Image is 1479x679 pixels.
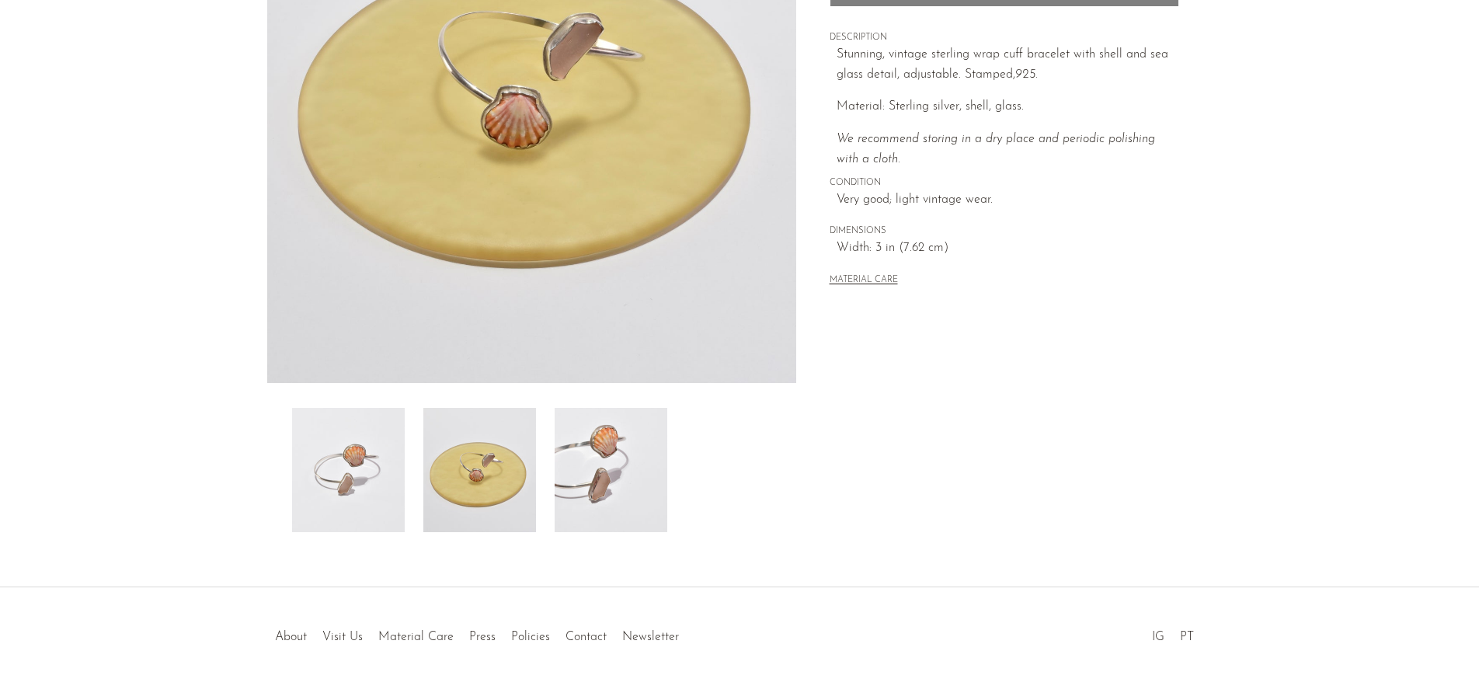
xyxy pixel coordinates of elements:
[1144,618,1202,648] ul: Social Medias
[837,45,1179,85] p: Stunning, vintage sterling wrap cuff bracelet with shell and sea glass detail, adjustable. Stamped,
[275,631,307,643] a: About
[837,190,1179,211] span: Very good; light vintage wear.
[423,408,536,532] img: Shell Glass Cuff Bracelet
[322,631,363,643] a: Visit Us
[830,176,1179,190] span: CONDITION
[292,408,405,532] img: Shell Glass Cuff Bracelet
[469,631,496,643] a: Press
[1152,631,1164,643] a: IG
[1180,631,1194,643] a: PT
[837,133,1155,165] i: We recommend storing in a dry place and periodic polishing with a cloth.
[830,31,1179,45] span: DESCRIPTION
[830,225,1179,239] span: DIMENSIONS
[555,408,667,532] img: Shell Glass Cuff Bracelet
[830,275,898,287] button: MATERIAL CARE
[837,239,1179,259] span: Width: 3 in (7.62 cm)
[1015,68,1038,81] em: 925.
[565,631,607,643] a: Contact
[267,618,687,648] ul: Quick links
[378,631,454,643] a: Material Care
[511,631,550,643] a: Policies
[837,97,1179,117] p: Material: Sterling silver, shell, glass.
